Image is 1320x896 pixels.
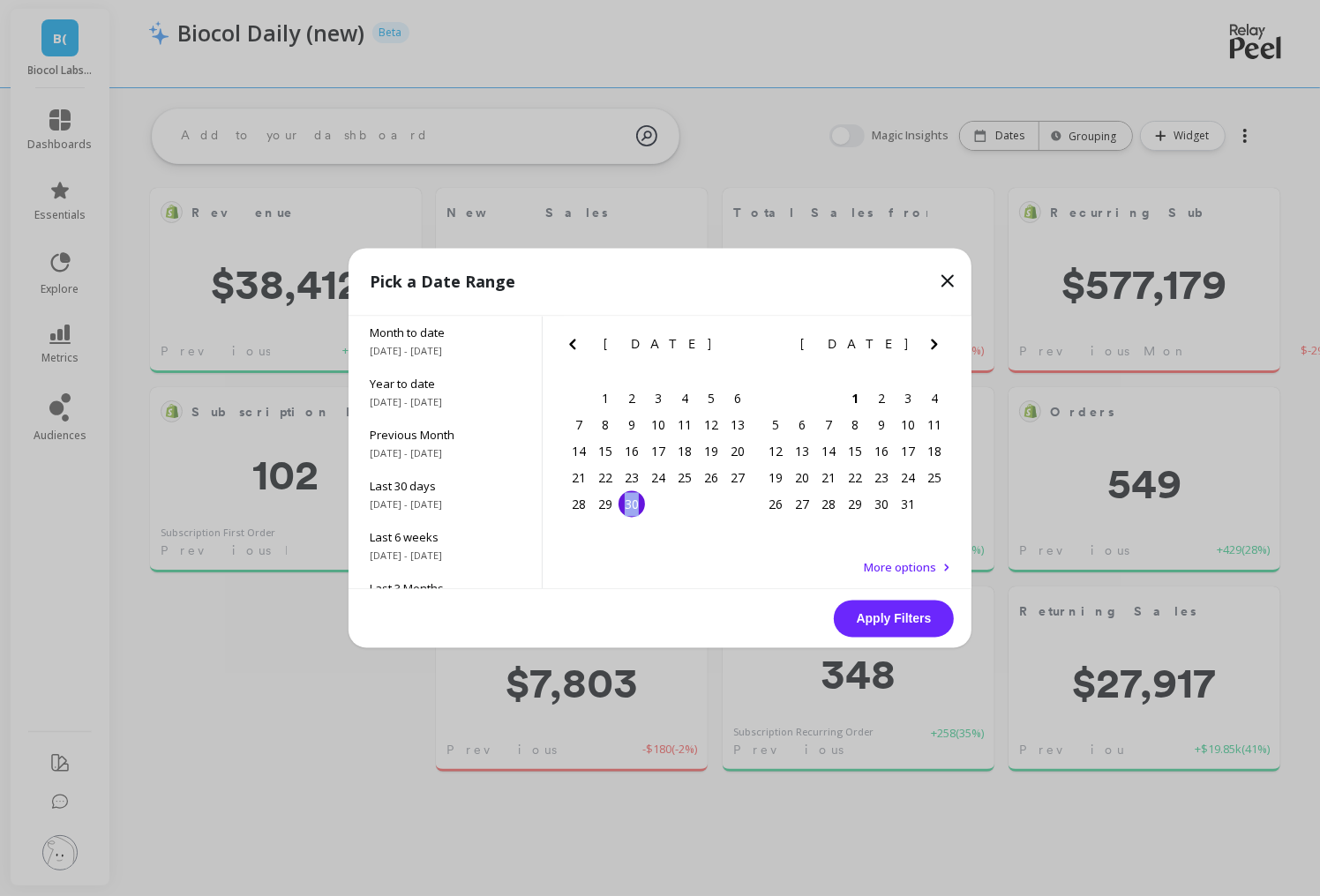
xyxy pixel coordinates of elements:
div: Choose Saturday, October 4th, 2025 [921,385,948,412]
div: Choose Wednesday, October 22nd, 2025 [842,465,868,491]
p: Pick a Date Range [370,270,515,295]
div: Choose Thursday, September 18th, 2025 [671,438,698,465]
div: Choose Tuesday, October 14th, 2025 [815,438,842,465]
div: Choose Tuesday, September 30th, 2025 [619,491,645,518]
div: Choose Monday, September 1st, 2025 [592,385,619,412]
div: Choose Friday, October 3rd, 2025 [895,385,921,412]
div: Choose Saturday, September 20th, 2025 [724,438,751,465]
div: Choose Tuesday, October 21st, 2025 [815,465,842,491]
div: Choose Tuesday, September 2nd, 2025 [619,385,645,412]
div: Choose Sunday, October 26th, 2025 [762,491,789,518]
div: Choose Monday, October 13th, 2025 [789,438,815,465]
div: Choose Friday, September 5th, 2025 [698,385,724,412]
span: More options [864,560,936,576]
div: Choose Tuesday, October 28th, 2025 [815,491,842,518]
span: [DATE] - [DATE] [370,549,521,564]
span: [DATE] - [DATE] [370,447,521,461]
div: Choose Friday, October 10th, 2025 [895,412,921,438]
div: Choose Wednesday, September 24th, 2025 [645,465,671,491]
div: Choose Wednesday, October 1st, 2025 [842,385,868,412]
div: Choose Tuesday, September 16th, 2025 [619,438,645,465]
div: Choose Sunday, September 14th, 2025 [566,438,592,465]
div: Choose Friday, September 26th, 2025 [698,465,724,491]
span: Previous Month [370,428,521,444]
div: Choose Saturday, September 6th, 2025 [724,385,751,412]
button: Apply Filters [834,601,954,638]
span: Month to date [370,325,521,341]
button: Previous Month [759,334,787,362]
span: [DATE] - [DATE] [370,396,521,410]
div: Choose Friday, September 19th, 2025 [698,438,724,465]
div: Choose Sunday, October 19th, 2025 [762,465,789,491]
div: Choose Tuesday, September 23rd, 2025 [619,465,645,491]
div: Choose Sunday, October 5th, 2025 [762,412,789,438]
div: Choose Sunday, October 12th, 2025 [762,438,789,465]
div: Choose Saturday, September 13th, 2025 [724,412,751,438]
span: [DATE] - [DATE] [370,498,521,512]
div: Choose Monday, September 22nd, 2025 [592,465,619,491]
span: [DATE] [800,338,911,352]
div: Choose Saturday, October 25th, 2025 [921,465,948,491]
div: Choose Monday, October 20th, 2025 [789,465,815,491]
div: Choose Monday, September 29th, 2025 [592,491,619,518]
div: Choose Wednesday, September 17th, 2025 [645,438,671,465]
div: Choose Thursday, October 2nd, 2025 [868,385,895,412]
div: Choose Monday, September 15th, 2025 [592,438,619,465]
button: Next Month [727,334,755,362]
span: [DATE] [604,338,714,352]
div: Choose Sunday, September 7th, 2025 [566,412,592,438]
div: Choose Wednesday, September 10th, 2025 [645,412,671,438]
span: Year to date [370,377,521,392]
div: Choose Tuesday, September 9th, 2025 [619,412,645,438]
div: Choose Thursday, October 30th, 2025 [868,491,895,518]
span: Last 3 Months [370,581,521,597]
div: month 2025-09 [566,385,751,518]
span: [DATE] - [DATE] [370,345,521,359]
div: Choose Sunday, September 28th, 2025 [566,491,592,518]
div: Choose Friday, October 24th, 2025 [895,465,921,491]
span: Last 30 days [370,479,521,495]
div: Choose Sunday, September 21st, 2025 [566,465,592,491]
div: Choose Wednesday, October 29th, 2025 [842,491,868,518]
div: Choose Wednesday, September 3rd, 2025 [645,385,671,412]
div: Choose Saturday, October 18th, 2025 [921,438,948,465]
div: Choose Thursday, October 16th, 2025 [868,438,895,465]
div: Choose Friday, September 12th, 2025 [698,412,724,438]
div: Choose Monday, October 6th, 2025 [789,412,815,438]
div: Choose Wednesday, October 15th, 2025 [842,438,868,465]
div: Choose Thursday, September 4th, 2025 [671,385,698,412]
div: Choose Friday, October 17th, 2025 [895,438,921,465]
div: Choose Saturday, September 27th, 2025 [724,465,751,491]
div: Choose Monday, September 8th, 2025 [592,412,619,438]
div: Choose Tuesday, October 7th, 2025 [815,412,842,438]
div: Choose Thursday, October 9th, 2025 [868,412,895,438]
div: month 2025-10 [762,385,948,518]
button: Next Month [924,334,952,362]
div: Choose Wednesday, October 8th, 2025 [842,412,868,438]
span: Last 6 weeks [370,530,521,546]
div: Choose Monday, October 27th, 2025 [789,491,815,518]
div: Choose Friday, October 31st, 2025 [895,491,921,518]
div: Choose Thursday, September 11th, 2025 [671,412,698,438]
div: Choose Thursday, September 25th, 2025 [671,465,698,491]
div: Choose Saturday, October 11th, 2025 [921,412,948,438]
div: Choose Thursday, October 23rd, 2025 [868,465,895,491]
button: Previous Month [562,334,590,362]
